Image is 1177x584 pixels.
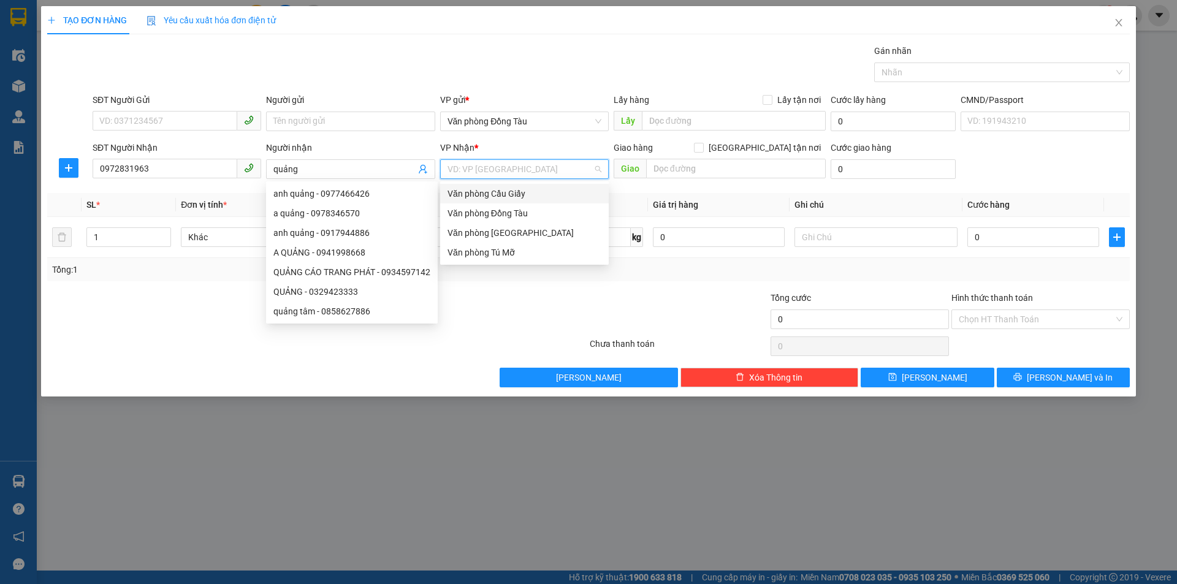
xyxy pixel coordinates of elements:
[771,293,811,303] span: Tổng cước
[874,46,912,56] label: Gán nhãn
[680,368,859,387] button: deleteXóa Thông tin
[831,159,956,179] input: Cước giao hàng
[614,143,653,153] span: Giao hàng
[1102,6,1136,40] button: Close
[93,93,261,107] div: SĐT Người Gửi
[772,93,826,107] span: Lấy tận nơi
[440,223,609,243] div: Văn phòng Thanh Hóa
[448,207,601,220] div: Văn phòng Đồng Tàu
[266,93,435,107] div: Người gửi
[614,111,642,131] span: Lấy
[631,227,643,247] span: kg
[147,16,156,26] img: icon
[52,227,72,247] button: delete
[646,159,826,178] input: Dọc đường
[440,93,609,107] div: VP gửi
[273,305,430,318] div: quảng tâm - 0858627886
[1109,227,1125,247] button: plus
[440,143,474,153] span: VP Nhận
[967,200,1010,210] span: Cước hàng
[59,163,78,173] span: plus
[961,93,1129,107] div: CMND/Passport
[500,368,678,387] button: [PERSON_NAME]
[614,95,649,105] span: Lấy hàng
[556,371,622,384] span: [PERSON_NAME]
[266,184,438,203] div: anh quảng - 0977466426
[790,193,962,217] th: Ghi chú
[642,111,826,131] input: Dọc đường
[266,141,435,154] div: Người nhận
[147,15,276,25] span: Yêu cầu xuất hóa đơn điện tử
[266,301,438,321] div: quảng tâm - 0858627886
[266,243,438,262] div: A QUẢNG - 0941998668
[440,184,609,203] div: Văn phòng Cầu Giấy
[588,337,769,358] div: Chưa thanh toán
[448,246,601,259] div: Văn phòng Tú Mỡ
[614,159,646,178] span: Giao
[902,371,967,384] span: [PERSON_NAME]
[47,16,56,25] span: plus
[704,141,826,154] span: [GEOGRAPHIC_DATA] tận nơi
[831,95,886,105] label: Cước lấy hàng
[266,223,438,243] div: anh quảng - 0917944886
[273,187,430,200] div: anh quảng - 0977466426
[448,187,601,200] div: Văn phòng Cầu Giấy
[68,30,278,76] li: 01A03 [GEOGRAPHIC_DATA], [GEOGRAPHIC_DATA] ( bên cạnh cây xăng bến xe phía Bắc cũ)
[440,243,609,262] div: Văn phòng Tú Mỡ
[266,203,438,223] div: a quảng - 0978346570
[440,203,609,223] div: Văn phòng Đồng Tàu
[273,207,430,220] div: a quảng - 0978346570
[749,371,802,384] span: Xóa Thông tin
[181,200,227,210] span: Đơn vị tính
[861,368,994,387] button: save[PERSON_NAME]
[997,368,1130,387] button: printer[PERSON_NAME] và In
[52,263,454,276] div: Tổng: 1
[831,143,891,153] label: Cước giao hàng
[266,262,438,282] div: QUẢNG CÁO TRANG PHÁT - 0934597142
[888,373,897,382] span: save
[15,15,77,77] img: logo.jpg
[244,163,254,173] span: phone
[1114,18,1124,28] span: close
[273,246,430,259] div: A QUẢNG - 0941998668
[951,293,1033,303] label: Hình thức thanh toán
[266,282,438,301] div: QUẢNG - 0329423333
[129,14,217,29] b: 36 Limousine
[736,373,744,382] span: delete
[68,76,278,91] li: Hotline: 1900888999
[273,226,430,240] div: anh quảng - 0917944886
[1110,232,1124,242] span: plus
[93,141,261,154] div: SĐT Người Nhận
[1013,373,1022,382] span: printer
[244,115,254,125] span: phone
[653,200,698,210] span: Giá trị hàng
[831,112,956,131] input: Cước lấy hàng
[794,227,958,247] input: Ghi Chú
[47,15,127,25] span: TẠO ĐƠN HÀNG
[273,265,430,279] div: QUẢNG CÁO TRANG PHÁT - 0934597142
[448,226,601,240] div: Văn phòng [GEOGRAPHIC_DATA]
[653,227,785,247] input: 0
[188,228,337,246] span: Khác
[273,285,430,298] div: QUẢNG - 0329423333
[86,200,96,210] span: SL
[418,164,428,174] span: user-add
[59,158,78,178] button: plus
[448,112,601,131] span: Văn phòng Đồng Tàu
[1027,371,1113,384] span: [PERSON_NAME] và In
